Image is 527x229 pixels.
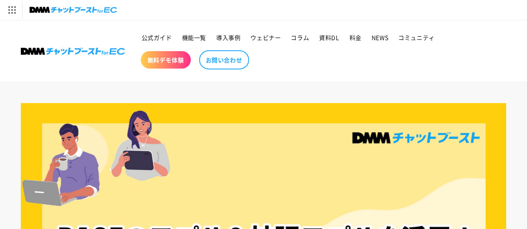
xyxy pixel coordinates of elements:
span: 無料デモ体験 [147,56,184,64]
a: 機能一覧 [177,29,211,46]
span: コラム [291,34,309,41]
span: 導入事例 [216,34,240,41]
a: NEWS [367,29,393,46]
a: 導入事例 [211,29,245,46]
img: サービス [1,1,22,19]
span: お問い合わせ [206,56,242,64]
img: 株式会社DMM Boost [21,48,125,55]
span: 公式ガイド [142,34,172,41]
span: 資料DL [319,34,339,41]
a: ウェビナー [245,29,286,46]
span: ウェビナー [250,34,281,41]
a: 料金 [345,29,367,46]
img: チャットブーストforEC [30,4,117,16]
a: コミュニティ [393,29,440,46]
a: 無料デモ体験 [141,51,191,69]
a: 資料DL [314,29,344,46]
a: お問い合わせ [199,50,249,69]
span: コミュニティ [398,34,435,41]
span: NEWS [372,34,388,41]
span: 料金 [350,34,362,41]
a: コラム [286,29,314,46]
span: 機能一覧 [182,34,206,41]
a: 公式ガイド [137,29,177,46]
